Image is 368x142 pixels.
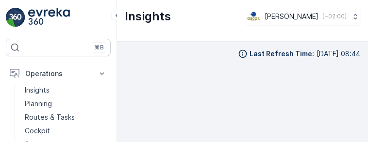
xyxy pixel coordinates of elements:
[25,69,91,79] p: Operations
[25,99,52,109] p: Planning
[21,124,111,138] a: Cockpit
[25,126,50,136] p: Cockpit
[21,110,111,124] a: Routes & Tasks
[21,83,111,97] a: Insights
[25,85,50,95] p: Insights
[21,97,111,110] a: Planning
[247,11,261,22] img: basis-logo_rgb2x.png
[125,9,171,24] p: Insights
[6,64,111,83] button: Operations
[94,44,104,51] p: ⌘B
[28,8,70,27] img: logo_light-DOdMpM7g.png
[265,12,318,21] p: [PERSON_NAME]
[25,112,75,122] p: Routes & Tasks
[317,49,360,59] p: [DATE] 08:44
[247,8,360,25] button: [PERSON_NAME](+02:00)
[322,13,347,20] p: ( +02:00 )
[250,49,314,59] p: Last Refresh Time :
[6,8,25,27] img: logo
